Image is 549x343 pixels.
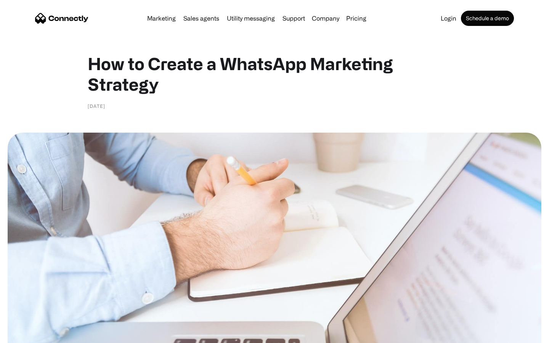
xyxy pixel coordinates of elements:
a: Support [279,15,308,21]
ul: Language list [15,330,46,340]
a: Login [438,15,459,21]
a: Marketing [144,15,179,21]
div: [DATE] [88,102,105,110]
a: Pricing [343,15,369,21]
a: Utility messaging [224,15,278,21]
a: Schedule a demo [461,11,514,26]
a: Sales agents [180,15,222,21]
aside: Language selected: English [8,330,46,340]
h1: How to Create a WhatsApp Marketing Strategy [88,53,461,95]
a: home [35,13,88,24]
div: Company [312,13,339,24]
div: Company [310,13,342,24]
